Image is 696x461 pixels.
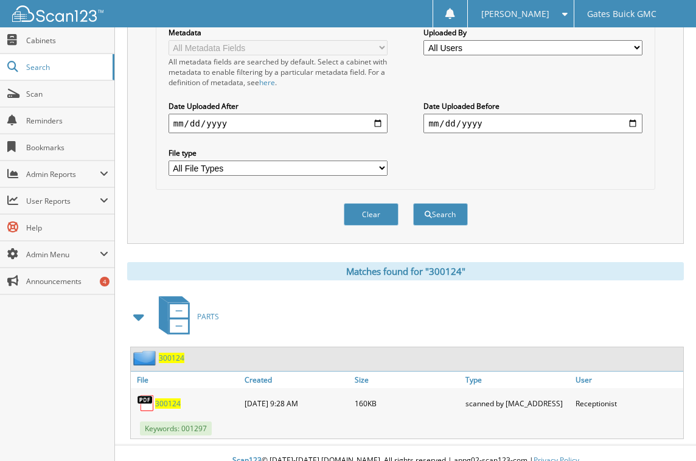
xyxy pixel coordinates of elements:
img: scan123-logo-white.svg [12,5,103,22]
span: Help [26,223,108,233]
label: File type [169,148,388,158]
span: User Reports [26,196,100,206]
a: Created [242,372,352,388]
iframe: Chat Widget [635,403,696,461]
a: User [572,372,683,388]
span: Reminders [26,116,108,126]
span: Admin Menu [26,249,100,260]
span: Cabinets [26,35,108,46]
span: Gates Buick GMC [587,10,656,18]
label: Metadata [169,27,388,38]
label: Date Uploaded After [169,101,388,111]
span: Search [26,62,106,72]
img: folder2.png [133,350,159,366]
div: All metadata fields are searched by default. Select a cabinet with metadata to enable filtering b... [169,57,388,88]
div: 160KB [352,391,462,415]
span: Bookmarks [26,142,108,153]
span: [PERSON_NAME] [481,10,549,18]
img: PDF.png [137,394,155,412]
span: Keywords: 001297 [140,421,212,435]
span: Announcements [26,276,108,286]
label: Date Uploaded Before [423,101,642,111]
a: here [259,77,275,88]
a: Size [352,372,462,388]
div: 4 [100,277,110,286]
div: [DATE] 9:28 AM [242,391,352,415]
a: File [131,372,242,388]
button: Search [413,203,468,226]
span: Scan [26,89,108,99]
div: Matches found for "300124" [127,262,684,280]
span: PARTS [197,311,219,322]
label: Uploaded By [423,27,642,38]
a: PARTS [151,293,219,341]
a: 300124 [155,398,181,409]
a: Type [462,372,573,388]
input: start [169,114,388,133]
button: Clear [344,203,398,226]
div: scanned by [MAC_ADDRESS] [462,391,573,415]
span: Admin Reports [26,169,100,179]
a: 300124 [159,353,184,363]
input: end [423,114,642,133]
div: Receptionist [572,391,683,415]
